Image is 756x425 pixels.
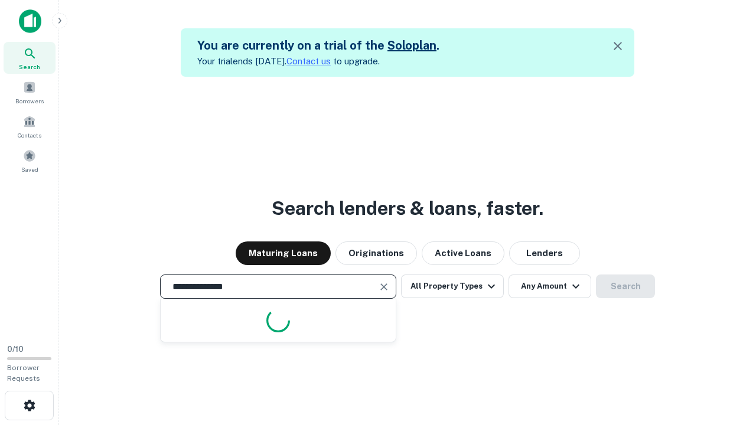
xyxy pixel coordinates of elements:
img: capitalize-icon.png [19,9,41,33]
span: Saved [21,165,38,174]
button: Active Loans [422,241,504,265]
h3: Search lenders & loans, faster. [272,194,543,223]
span: 0 / 10 [7,345,24,354]
button: Lenders [509,241,580,265]
iframe: Chat Widget [697,331,756,387]
a: Contacts [4,110,56,142]
button: Any Amount [509,274,591,298]
span: Borrower Requests [7,364,40,382]
button: Originations [335,241,417,265]
a: Soloplan [387,38,436,53]
a: Borrowers [4,76,56,108]
span: Contacts [18,130,41,140]
span: Search [19,62,40,71]
button: Clear [376,279,392,295]
p: Your trial ends [DATE]. to upgrade. [197,54,439,68]
button: All Property Types [401,274,504,298]
a: Contact us [286,56,331,66]
a: Saved [4,145,56,176]
a: Search [4,42,56,74]
h5: You are currently on a trial of the . [197,37,439,54]
span: Borrowers [15,96,44,106]
button: Maturing Loans [236,241,331,265]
